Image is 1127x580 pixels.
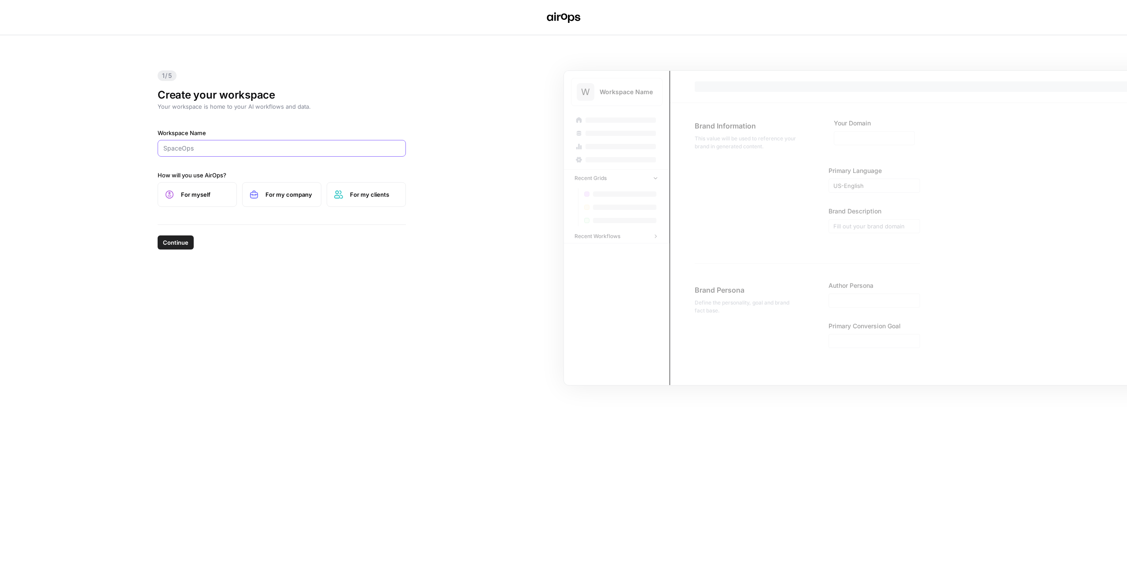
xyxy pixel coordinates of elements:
[158,88,406,102] h1: Create your workspace
[158,70,177,81] span: 1/5
[158,102,406,111] p: Your workspace is home to your AI workflows and data.
[350,190,398,199] span: For my clients
[581,86,590,98] span: W
[158,235,194,250] button: Continue
[265,190,314,199] span: For my company
[163,144,400,153] input: SpaceOps
[163,238,188,247] span: Continue
[158,171,406,180] label: How will you use AirOps?
[158,128,406,137] label: Workspace Name
[181,190,229,199] span: For myself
